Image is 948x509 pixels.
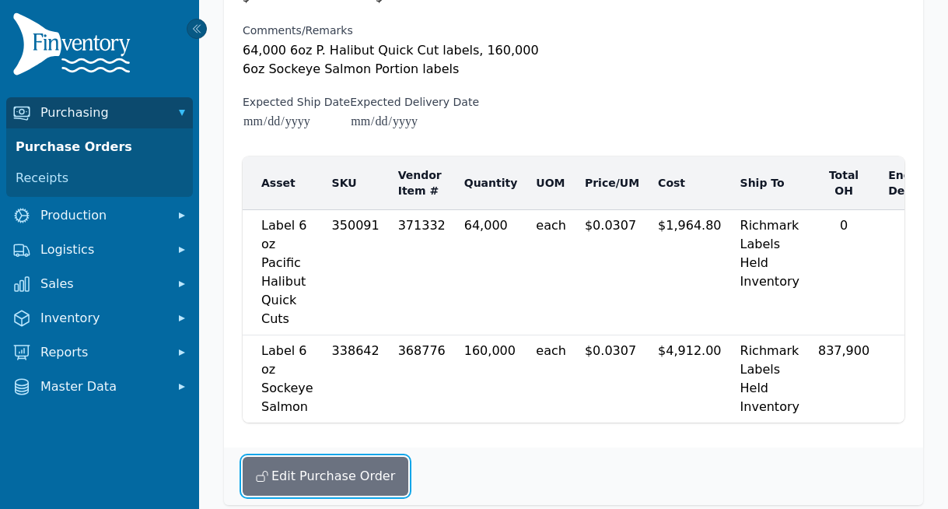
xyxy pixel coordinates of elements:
label: Expected Ship Date [243,94,350,110]
span: 368776 [398,343,446,358]
span: Inventory [40,309,165,328]
span: Label 6 oz Sockeye Salmon [261,343,313,414]
label: Comments/Remarks [243,23,541,38]
span: $0.0307 [585,343,636,358]
span: Sales [40,275,165,293]
span: 64,000 [464,218,508,233]
td: 350091 [323,210,389,335]
img: Finventory [12,12,137,82]
th: Price/UM [575,156,649,210]
td: 338642 [323,335,389,423]
button: Edit Purchase Order [243,457,408,496]
a: Receipts [9,163,190,194]
th: Total OH [809,156,879,210]
button: Sales [6,269,193,300]
button: Inventory [6,303,193,334]
button: Production [6,200,193,231]
td: 837,900 [809,335,879,423]
span: Richmark Labels Held Inventory [740,343,799,414]
span: Purchasing [40,104,165,122]
a: Purchase Orders [9,132,190,163]
span: 160,000 [464,343,516,358]
span: each [536,216,566,235]
span: Richmark Labels Held Inventory [740,218,799,289]
span: 371332 [398,218,446,233]
th: Vendor Item # [389,156,455,210]
th: Cost [649,156,730,210]
label: Expected Delivery Date [350,94,479,110]
span: Reports [40,343,165,362]
th: UOM [526,156,575,210]
span: $4,912.00 [658,343,721,358]
th: Ship To [731,156,809,210]
span: Logistics [40,240,165,259]
th: Quantity [455,156,527,210]
span: $0.0307 [585,218,636,233]
span: Master Data [40,377,165,396]
span: Production [40,206,165,225]
button: Logistics [6,234,193,265]
td: 0 [809,210,879,335]
th: Asset [243,156,323,210]
th: SKU [323,156,389,210]
span: $1,964.80 [658,218,721,233]
p: 64,000 6oz P. Halibut Quick Cut labels, 160,000 6oz Sockeye Salmon Portion labels [243,41,541,79]
span: Label 6 oz Pacific Halibut Quick Cuts [261,218,306,326]
button: Reports [6,337,193,368]
button: Master Data [6,371,193,402]
button: Purchasing [6,97,193,128]
span: each [536,342,566,360]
